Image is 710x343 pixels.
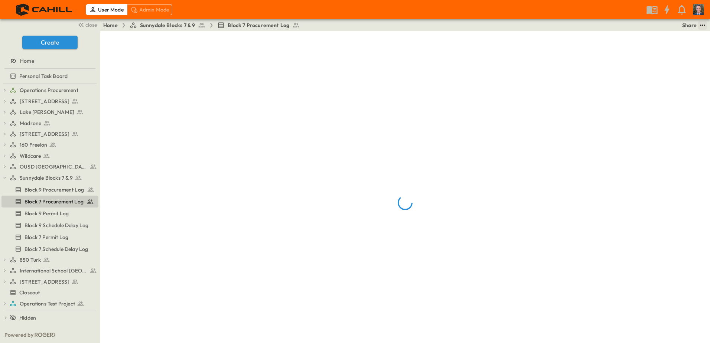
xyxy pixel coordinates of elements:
[20,130,69,138] span: [STREET_ADDRESS]
[10,107,97,117] a: Lake [PERSON_NAME]
[19,72,68,80] span: Personal Task Board
[1,265,98,277] div: International School San Franciscotest
[20,174,73,182] span: Sunnydale Blocks 7 & 9
[1,219,98,231] div: Block 9 Schedule Delay Logtest
[1,70,98,82] div: Personal Task Boardtest
[10,298,97,309] a: Operations Test Project
[10,140,97,150] a: 160 Freelon
[20,57,34,65] span: Home
[1,106,98,118] div: Lake [PERSON_NAME]test
[20,163,88,170] span: OUSD [GEOGRAPHIC_DATA]
[682,22,697,29] div: Share
[1,231,98,243] div: Block 7 Permit Logtest
[20,120,41,127] span: Madrone
[10,161,97,172] a: OUSD [GEOGRAPHIC_DATA]
[103,22,118,29] a: Home
[19,314,36,321] span: Hidden
[20,256,41,264] span: 850 Turk
[1,184,97,195] a: Block 9 Procurement Log
[10,129,97,139] a: [STREET_ADDRESS]
[20,278,69,285] span: [STREET_ADDRESS]
[1,298,98,310] div: Operations Test Projecttest
[1,161,98,173] div: OUSD [GEOGRAPHIC_DATA]test
[10,118,97,128] a: Madrone
[1,287,97,298] a: Closeout
[10,277,97,287] a: [STREET_ADDRESS]
[1,56,97,66] a: Home
[20,86,78,94] span: Operations Procurement
[25,198,84,205] span: Block 7 Procurement Log
[140,22,195,29] span: Sunnydale Blocks 7 & 9
[20,300,75,307] span: Operations Test Project
[217,22,300,29] a: Block 7 Procurement Log
[10,265,97,276] a: International School San Francisco
[228,22,289,29] span: Block 7 Procurement Log
[10,255,97,265] a: 850 Turk
[75,19,98,30] button: close
[25,222,88,229] span: Block 9 Schedule Delay Log
[1,84,98,96] div: Operations Procurementtest
[20,108,74,116] span: Lake [PERSON_NAME]
[1,232,97,242] a: Block 7 Permit Log
[693,4,704,15] img: Profile Picture
[130,22,206,29] a: Sunnydale Blocks 7 & 9
[1,220,97,231] a: Block 9 Schedule Delay Log
[20,267,88,274] span: International School San Francisco
[10,96,97,107] a: [STREET_ADDRESS]
[1,287,98,298] div: Closeouttest
[20,152,41,160] span: Wildcare
[1,243,98,255] div: Block 7 Schedule Delay Logtest
[86,4,127,15] div: User Mode
[1,208,98,219] div: Block 9 Permit Logtest
[1,196,98,208] div: Block 7 Procurement Logtest
[1,276,98,288] div: [STREET_ADDRESS]test
[85,21,97,29] span: close
[1,117,98,129] div: Madronetest
[1,208,97,219] a: Block 9 Permit Log
[103,22,304,29] nav: breadcrumbs
[25,233,68,241] span: Block 7 Permit Log
[20,98,69,105] span: [STREET_ADDRESS]
[1,139,98,151] div: 160 Freelontest
[1,254,98,266] div: 850 Turktest
[1,172,98,184] div: Sunnydale Blocks 7 & 9test
[9,2,81,17] img: 4f72bfc4efa7236828875bac24094a5ddb05241e32d018417354e964050affa1.png
[698,21,707,30] button: test
[25,210,69,217] span: Block 9 Permit Log
[20,141,47,148] span: 160 Freelon
[10,151,97,161] a: Wildcare
[10,85,97,95] a: Operations Procurement
[1,95,98,107] div: [STREET_ADDRESS]test
[127,4,173,15] div: Admin Mode
[1,184,98,196] div: Block 9 Procurement Logtest
[1,196,97,207] a: Block 7 Procurement Log
[1,71,97,81] a: Personal Task Board
[25,186,84,193] span: Block 9 Procurement Log
[1,244,97,254] a: Block 7 Schedule Delay Log
[19,289,40,296] span: Closeout
[25,245,88,253] span: Block 7 Schedule Delay Log
[22,36,78,49] button: Create
[10,173,97,183] a: Sunnydale Blocks 7 & 9
[1,128,98,140] div: [STREET_ADDRESS]test
[1,150,98,162] div: Wildcaretest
